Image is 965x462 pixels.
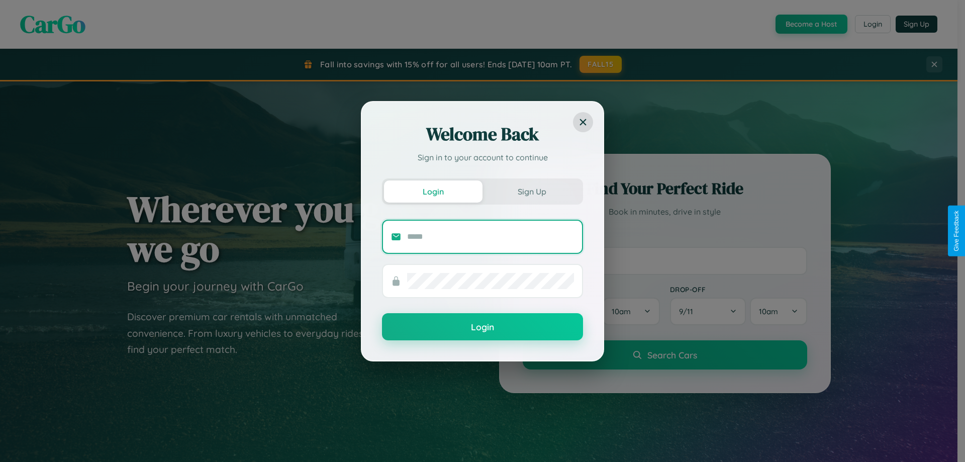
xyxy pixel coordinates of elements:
[382,313,583,340] button: Login
[382,151,583,163] p: Sign in to your account to continue
[382,122,583,146] h2: Welcome Back
[384,180,482,203] button: Login
[953,211,960,251] div: Give Feedback
[482,180,581,203] button: Sign Up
